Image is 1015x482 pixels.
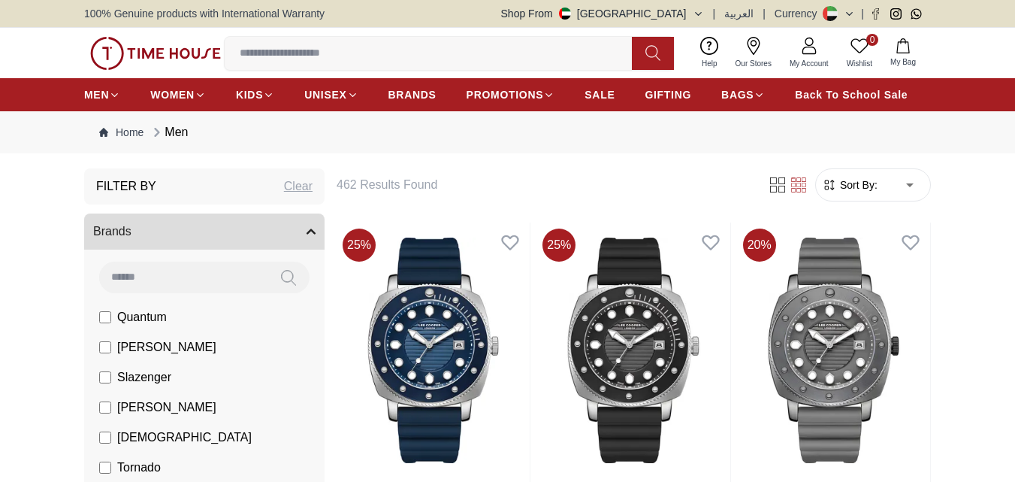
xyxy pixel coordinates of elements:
[536,223,730,478] img: Lee Cooper Men's Analog Black Dial Watch - LC08193.351
[645,87,691,102] span: GIFTING
[304,81,358,108] a: UNISEX
[99,402,111,414] input: [PERSON_NAME]
[721,81,765,108] a: BAGS
[763,6,766,21] span: |
[737,223,930,478] img: Lee Cooper Men's Analog Grey Dial Watch - LC08193.066
[117,429,252,447] span: [DEMOGRAPHIC_DATA]
[343,229,376,262] span: 25 %
[117,338,216,356] span: [PERSON_NAME]
[866,34,878,46] span: 0
[117,459,161,477] span: Tornado
[585,81,615,108] a: SALE
[822,177,878,192] button: Sort By:
[724,6,754,21] button: العربية
[150,123,188,141] div: Men
[236,81,274,108] a: KIDS
[117,308,167,326] span: Quantum
[884,56,922,68] span: My Bag
[150,87,195,102] span: WOMEN
[795,81,908,108] a: Back To School Sale
[696,58,723,69] span: Help
[84,214,325,250] button: Brands
[284,177,313,196] div: Clear
[304,87,346,102] span: UNISEX
[84,111,931,153] nav: Breadcrumb
[501,6,704,21] button: Shop From[GEOGRAPHIC_DATA]
[99,125,143,140] a: Home
[693,34,727,72] a: Help
[713,6,716,21] span: |
[388,81,437,108] a: BRANDS
[837,177,878,192] span: Sort By:
[96,177,156,196] h3: Filter By
[743,229,776,262] span: 20 %
[99,371,111,383] input: Slazenger
[861,6,864,21] span: |
[727,34,781,72] a: Our Stores
[542,229,575,262] span: 25 %
[236,87,263,102] span: KIDS
[645,81,691,108] a: GIFTING
[795,87,908,102] span: Back To School Sale
[93,223,131,241] span: Brands
[841,58,878,69] span: Wishlist
[117,368,171,387] span: Slazenger
[911,8,922,20] a: Whatsapp
[99,462,111,474] input: Tornado
[388,87,437,102] span: BRANDS
[99,341,111,353] input: [PERSON_NAME]
[881,35,925,71] button: My Bag
[784,58,835,69] span: My Account
[775,6,823,21] div: Currency
[467,87,544,102] span: PROMOTIONS
[150,81,206,108] a: WOMEN
[721,87,754,102] span: BAGS
[467,81,555,108] a: PROMOTIONS
[585,87,615,102] span: SALE
[84,87,109,102] span: MEN
[99,432,111,444] input: [DEMOGRAPHIC_DATA]
[838,34,881,72] a: 0Wishlist
[99,311,111,323] input: Quantum
[730,58,778,69] span: Our Stores
[559,8,571,20] img: United Arab Emirates
[84,81,120,108] a: MEN
[84,6,325,21] span: 100% Genuine products with International Warranty
[117,399,216,417] span: [PERSON_NAME]
[337,176,749,194] h6: 462 Results Found
[337,223,530,478] img: Lee Cooper Men's Analog Dark Blue Dial Watch - LC08193.399
[90,37,221,70] img: ...
[890,8,902,20] a: Instagram
[870,8,881,20] a: Facebook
